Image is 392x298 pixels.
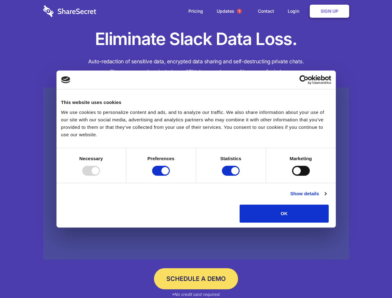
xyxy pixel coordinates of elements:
a: Sign Up [310,5,349,18]
strong: Necessary [79,156,103,161]
img: logo-wordmark-white-trans-d4663122ce5f474addd5e946df7df03e33cb6a1c49d2221995e7729f52c070b2.svg [43,5,96,17]
a: Usercentrics Cookiebot - opens in a new window [277,75,331,84]
div: This website uses cookies [61,99,331,106]
a: Schedule a Demo [154,268,238,289]
h4: Auto-redaction of sensitive data, encrypted data sharing and self-destructing private chats. Shar... [43,56,349,77]
a: Contact [252,2,280,21]
button: OK [240,205,329,223]
strong: Marketing [290,156,312,161]
em: *No credit card required. [172,292,220,297]
a: Pricing [182,2,209,21]
div: We use cookies to personalize content and ads, and to analyze our traffic. We also share informat... [61,109,331,138]
strong: Statistics [220,156,241,161]
h1: Eliminate Slack Data Loss. [43,28,349,50]
span: 1 [237,9,242,14]
a: Login [282,2,309,21]
strong: Preferences [147,156,174,161]
img: logo [61,76,70,83]
a: Wistia video thumbnail [43,88,349,260]
a: Show details [290,190,326,197]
